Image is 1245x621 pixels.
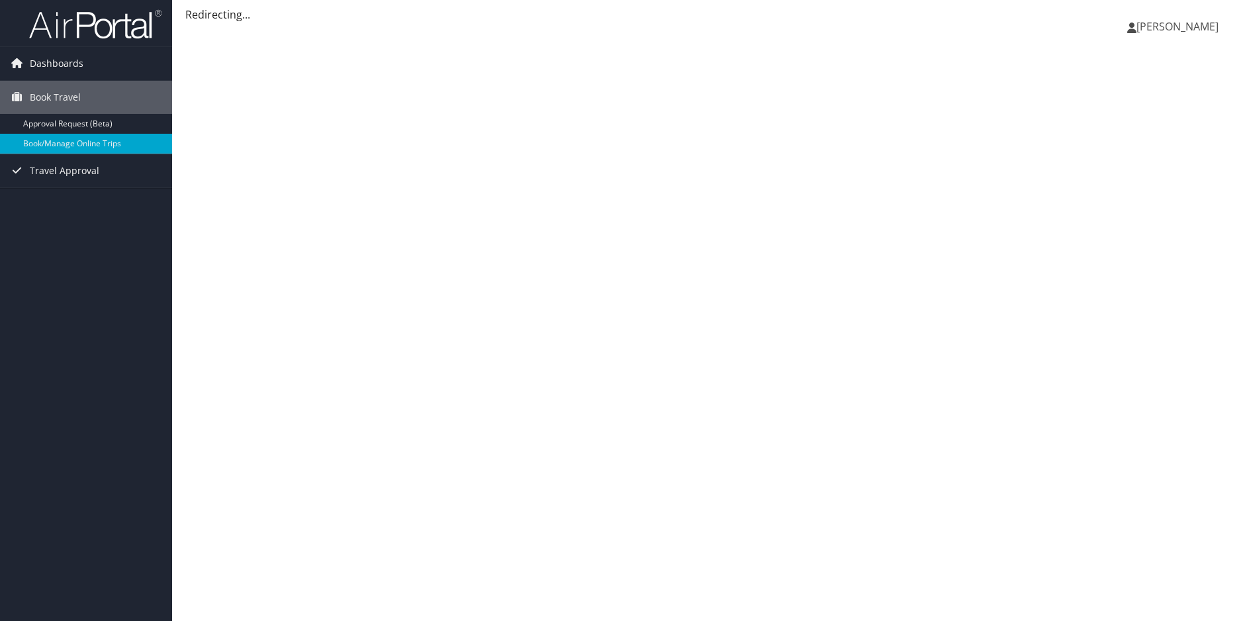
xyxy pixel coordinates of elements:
[1136,19,1219,34] span: [PERSON_NAME]
[30,47,83,80] span: Dashboards
[1127,7,1232,46] a: [PERSON_NAME]
[30,154,99,187] span: Travel Approval
[185,7,1232,23] div: Redirecting...
[29,9,161,40] img: airportal-logo.png
[30,81,81,114] span: Book Travel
